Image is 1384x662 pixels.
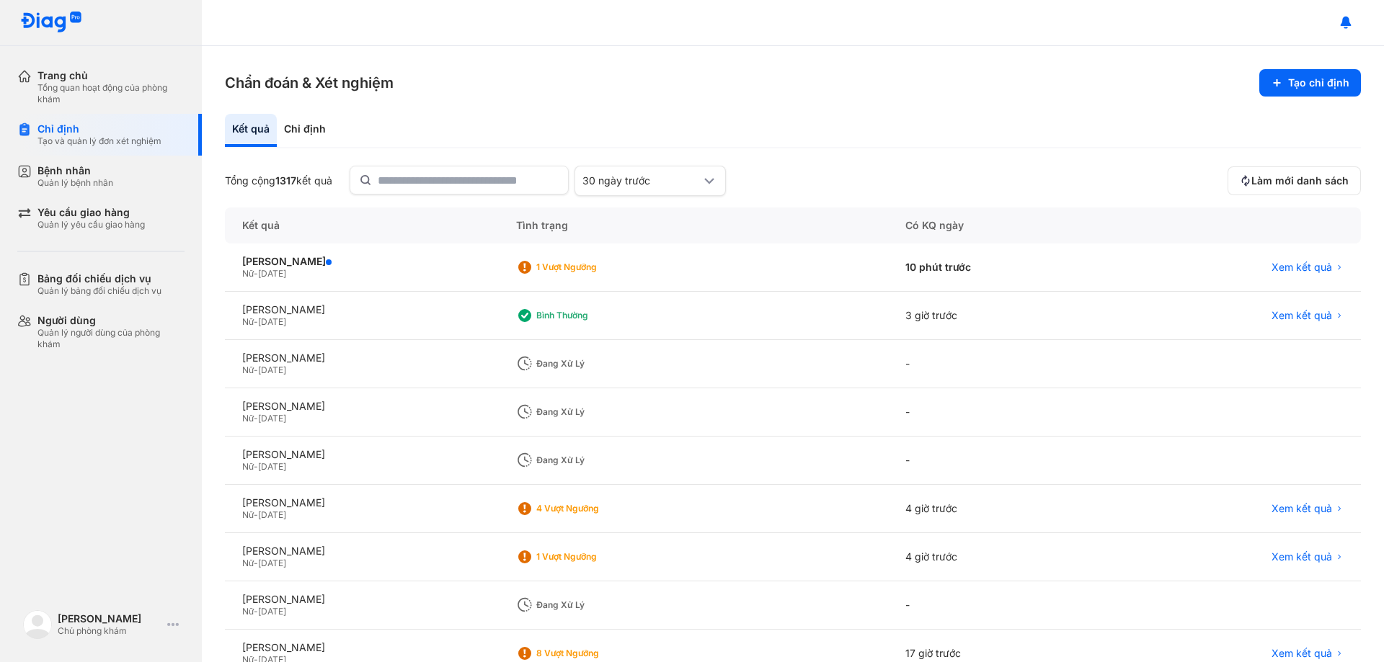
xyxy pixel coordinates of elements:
[242,496,482,509] div: [PERSON_NAME]
[242,303,482,316] div: [PERSON_NAME]
[888,340,1125,388] div: -
[254,316,258,327] span: -
[254,268,258,279] span: -
[258,461,286,472] span: [DATE]
[242,641,482,654] div: [PERSON_NAME]
[1251,174,1349,187] span: Làm mới danh sách
[225,114,277,147] div: Kết quả
[242,509,254,520] span: Nữ
[888,581,1125,630] div: -
[1272,647,1332,660] span: Xem kết quả
[225,174,332,187] div: Tổng cộng kết quả
[254,509,258,520] span: -
[242,400,482,413] div: [PERSON_NAME]
[1272,502,1332,515] span: Xem kết quả
[242,545,482,558] div: [PERSON_NAME]
[254,558,258,568] span: -
[536,406,652,418] div: Đang xử lý
[1272,309,1332,322] span: Xem kết quả
[254,413,258,424] span: -
[37,314,185,327] div: Người dùng
[254,461,258,472] span: -
[242,352,482,364] div: [PERSON_NAME]
[888,388,1125,437] div: -
[888,485,1125,533] div: 4 giờ trước
[58,612,161,625] div: [PERSON_NAME]
[888,243,1125,292] div: 10 phút trước
[254,606,258,617] span: -
[242,413,254,424] span: Nữ
[258,413,286,424] span: [DATE]
[37,164,113,177] div: Bệnh nhân
[225,207,499,243] div: Kết quả
[582,174,701,187] div: 30 ngày trước
[1259,69,1361,97] button: Tạo chỉ định
[258,509,286,520] span: [DATE]
[37,82,185,105] div: Tổng quan hoạt động của phòng khám
[242,461,254,472] span: Nữ
[37,177,113,189] div: Quản lý bệnh nhân
[242,593,482,606] div: [PERSON_NAME]
[37,272,161,285] div: Bảng đối chiếu dịch vụ
[536,261,652,273] div: 1 Vượt ngưỡng
[275,174,296,187] span: 1317
[888,292,1125,340] div: 3 giờ trước
[258,606,286,617] span: [DATE]
[536,358,652,370] div: Đang xử lý
[1272,550,1332,563] span: Xem kết quả
[20,12,82,34] img: logo
[499,207,887,243] div: Tình trạng
[242,255,482,268] div: [PERSON_NAME]
[536,648,652,659] div: 8 Vượt ngưỡng
[258,364,286,375] span: [DATE]
[888,533,1125,581] div: 4 giờ trước
[242,606,254,617] span: Nữ
[242,268,254,279] span: Nữ
[1272,261,1332,274] span: Xem kết quả
[37,206,145,219] div: Yêu cầu giao hàng
[23,610,52,639] img: logo
[254,364,258,375] span: -
[536,599,652,611] div: Đang xử lý
[37,327,185,350] div: Quản lý người dùng của phòng khám
[536,551,652,563] div: 1 Vượt ngưỡng
[888,207,1125,243] div: Có KQ ngày
[258,558,286,568] span: [DATE]
[37,219,145,231] div: Quản lý yêu cầu giao hàng
[58,625,161,637] div: Chủ phòng khám
[536,455,652,466] div: Đang xử lý
[37,122,161,135] div: Chỉ định
[242,448,482,461] div: [PERSON_NAME]
[242,364,254,375] span: Nữ
[258,316,286,327] span: [DATE]
[37,135,161,147] div: Tạo và quản lý đơn xét nghiệm
[242,558,254,568] span: Nữ
[37,69,185,82] div: Trang chủ
[536,503,652,514] div: 4 Vượt ngưỡng
[242,316,254,327] span: Nữ
[888,437,1125,485] div: -
[225,73,394,93] h3: Chẩn đoán & Xét nghiệm
[277,114,333,147] div: Chỉ định
[536,310,652,321] div: Bình thường
[258,268,286,279] span: [DATE]
[37,285,161,297] div: Quản lý bảng đối chiếu dịch vụ
[1228,166,1361,195] button: Làm mới danh sách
